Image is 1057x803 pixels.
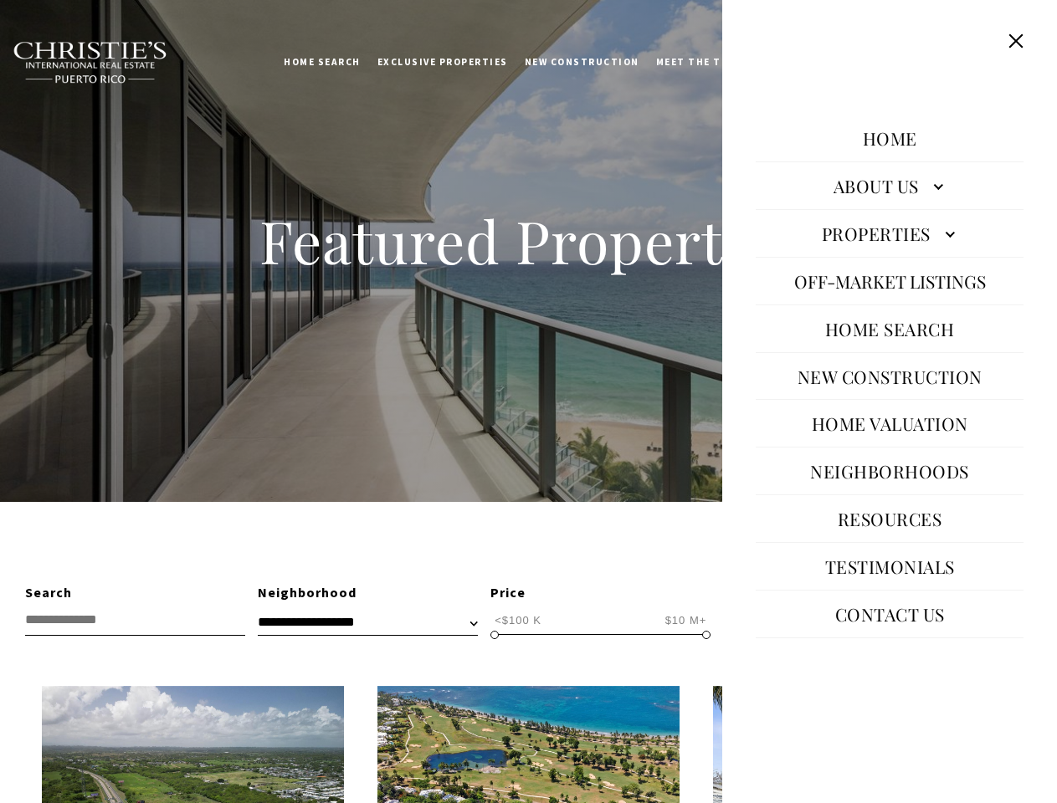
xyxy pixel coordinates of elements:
span: New Construction [525,56,639,68]
a: Resources [829,499,951,539]
div: Do you have questions? [18,38,242,49]
span: <$100 K [490,612,546,628]
span: $10 M+ [661,612,711,628]
img: Christie's International Real Estate black text logo [13,41,168,84]
div: Price [490,582,711,604]
a: About Us [756,166,1024,206]
span: [PHONE_NUMBER] [69,79,208,95]
a: New Construction [516,41,648,83]
a: Home [854,118,926,158]
a: Testimonials [817,546,963,586]
button: Off-Market Listings [786,261,994,301]
a: New Construction [789,356,991,396]
h1: Featured Properties [152,204,906,278]
div: Call or text [DATE], we are here to help! [18,54,242,65]
button: Close this option [1000,25,1032,57]
a: Properties [756,213,1024,253]
a: Home Search [817,309,963,349]
a: Home Search [275,41,369,83]
div: Neighborhood [258,582,478,604]
a: Exclusive Properties [369,41,516,83]
a: Neighborhoods [802,451,977,491]
span: I agree to be contacted by [PERSON_NAME] International Real Estate PR via text, call & email. To ... [21,103,239,135]
a: Contact Us [827,594,953,634]
div: Search [25,582,245,604]
a: Home Valuation [803,403,977,443]
a: Meet the Team [648,41,752,83]
span: Exclusive Properties [377,56,508,68]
